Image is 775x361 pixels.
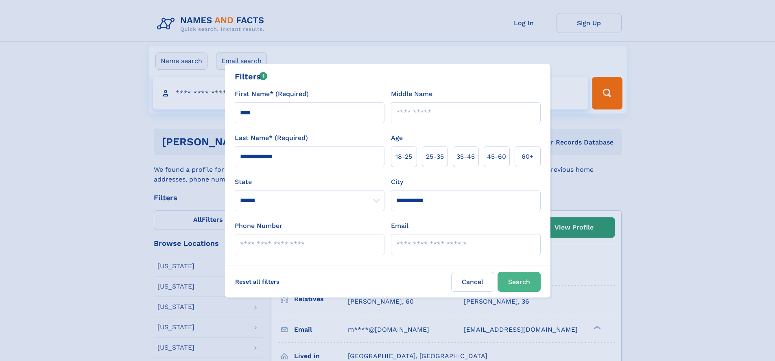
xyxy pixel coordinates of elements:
[230,272,285,291] label: Reset all filters
[235,70,268,83] div: Filters
[395,152,412,162] span: 18‑25
[391,221,408,231] label: Email
[235,221,282,231] label: Phone Number
[391,133,403,143] label: Age
[451,272,494,292] label: Cancel
[426,152,444,162] span: 25‑35
[498,272,541,292] button: Search
[391,177,403,187] label: City
[522,152,534,162] span: 60+
[487,152,506,162] span: 45‑60
[235,133,308,143] label: Last Name* (Required)
[391,89,432,99] label: Middle Name
[456,152,475,162] span: 35‑45
[235,177,384,187] label: State
[235,89,309,99] label: First Name* (Required)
